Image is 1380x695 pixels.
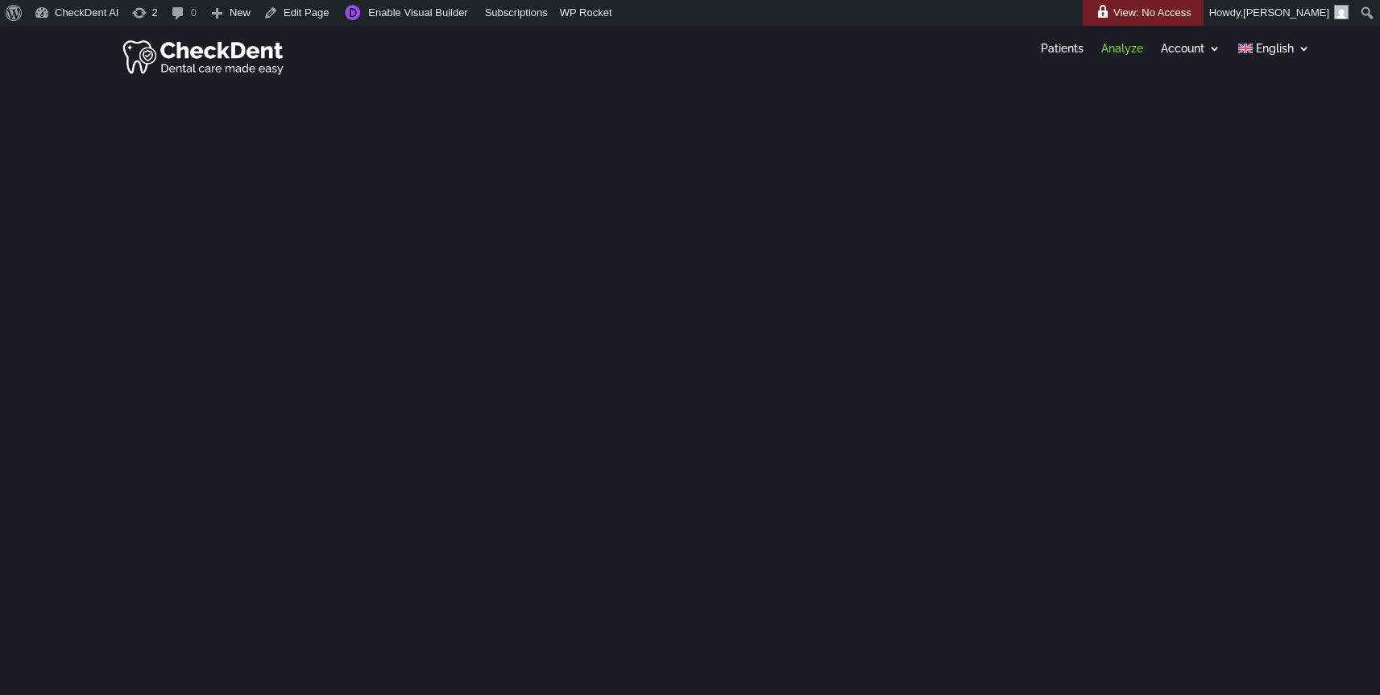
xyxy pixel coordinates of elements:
span: English [1256,43,1294,54]
img: Checkdent Logo [122,36,286,77]
a: Analyze [1101,43,1143,60]
a: Patients [1041,43,1084,60]
a: English [1238,43,1310,60]
span: [PERSON_NAME] [1243,6,1329,19]
img: Arnav Saha [1334,5,1349,19]
a: Account [1161,43,1220,60]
